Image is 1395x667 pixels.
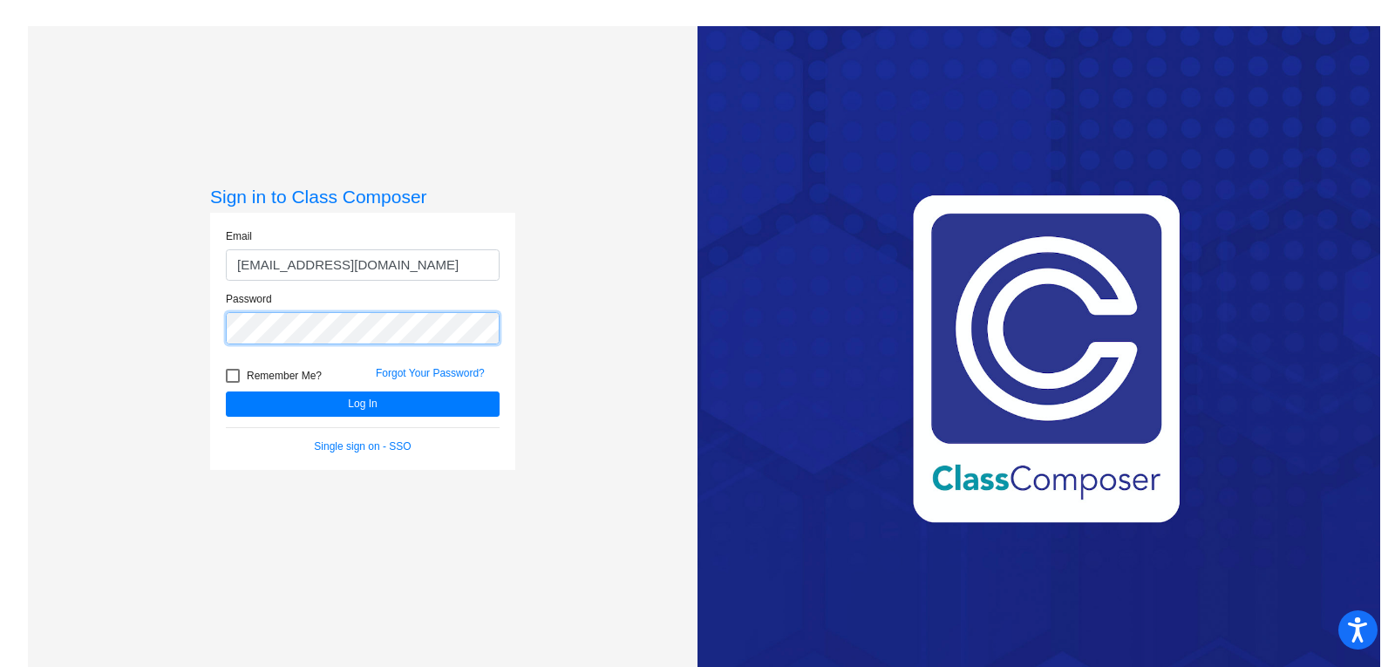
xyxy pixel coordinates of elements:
[247,365,322,386] span: Remember Me?
[226,391,500,417] button: Log In
[376,367,485,379] a: Forgot Your Password?
[314,440,411,453] a: Single sign on - SSO
[226,228,252,244] label: Email
[226,291,272,307] label: Password
[210,186,515,208] h3: Sign in to Class Composer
